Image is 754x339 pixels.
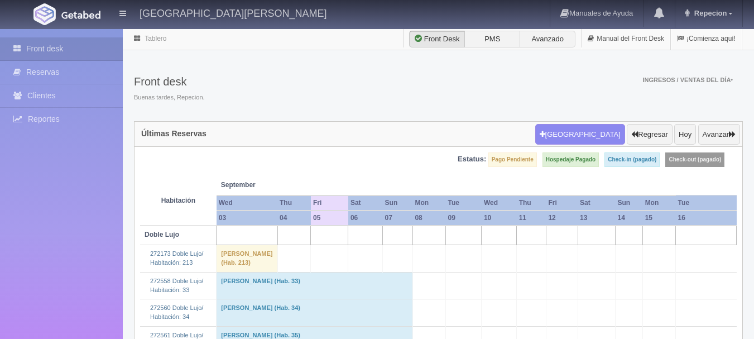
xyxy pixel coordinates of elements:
th: 12 [546,211,578,226]
label: Pago Pendiente [488,152,537,167]
th: Mon [412,195,445,211]
th: 14 [616,211,643,226]
th: 08 [412,211,445,226]
th: 06 [348,211,383,226]
label: Estatus: [458,154,486,165]
label: PMS [464,31,520,47]
button: Avanzar [698,124,740,145]
th: 13 [578,211,615,226]
th: Sun [383,195,413,211]
th: Fri [311,195,348,211]
th: Wed [217,195,277,211]
th: 16 [676,211,737,226]
img: Getabed [61,11,100,19]
th: 04 [277,211,311,226]
th: 03 [217,211,277,226]
h3: Front desk [134,75,205,88]
th: 09 [446,211,482,226]
th: Wed [482,195,517,211]
span: Repecion [691,9,727,17]
a: 272560 Doble Lujo/Habitación: 34 [150,304,203,320]
th: 15 [643,211,676,226]
h4: [GEOGRAPHIC_DATA][PERSON_NAME] [140,6,326,20]
a: 272558 Doble Lujo/Habitación: 33 [150,278,203,293]
span: Buenas tardes, Repecion. [134,93,205,102]
a: Tablero [145,35,166,42]
td: [PERSON_NAME] (Hab. 213) [217,245,277,272]
td: [PERSON_NAME] (Hab. 34) [217,299,413,326]
th: Tue [446,195,482,211]
th: 05 [311,211,348,226]
a: 272173 Doble Lujo/Habitación: 213 [150,250,203,266]
th: Fri [546,195,578,211]
label: Avanzado [520,31,575,47]
th: Sun [616,195,643,211]
th: Sat [348,195,383,211]
th: Thu [517,195,546,211]
label: Hospedaje Pagado [542,152,599,167]
th: Mon [643,195,676,211]
h4: Últimas Reservas [141,130,206,138]
a: ¡Comienza aquí! [671,28,742,50]
label: Check-in (pagado) [604,152,660,167]
button: Hoy [674,124,696,145]
th: Sat [578,195,615,211]
th: 11 [517,211,546,226]
span: September [221,180,306,190]
img: Getabed [33,3,56,25]
th: 10 [482,211,517,226]
button: [GEOGRAPHIC_DATA] [535,124,625,145]
span: Ingresos / Ventas del día [642,77,733,83]
a: Manual del Front Desk [582,28,670,50]
th: Tue [676,195,737,211]
label: Front Desk [409,31,465,47]
th: Thu [277,195,311,211]
td: [PERSON_NAME] (Hab. 33) [217,272,413,299]
label: Check-out (pagado) [665,152,724,167]
b: Doble Lujo [145,231,179,238]
strong: Habitación [161,197,195,204]
button: Regresar [627,124,672,145]
th: 07 [383,211,413,226]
